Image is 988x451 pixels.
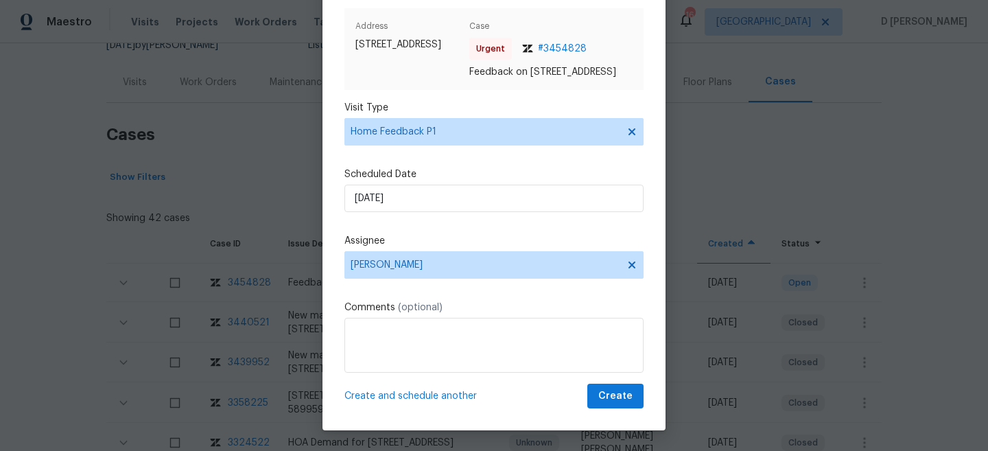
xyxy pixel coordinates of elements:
[587,384,644,409] button: Create
[344,167,644,181] label: Scheduled Date
[598,388,633,405] span: Create
[344,185,644,212] input: M/D/YYYY
[476,42,510,56] span: Urgent
[398,303,443,312] span: (optional)
[355,19,464,38] span: Address
[351,125,617,139] span: Home Feedback P1
[344,101,644,115] label: Visit Type
[355,38,464,51] span: [STREET_ADDRESS]
[344,389,477,403] span: Create and schedule another
[344,301,644,314] label: Comments
[522,45,533,53] img: Zendesk Logo Icon
[469,19,633,38] span: Case
[351,259,620,270] span: [PERSON_NAME]
[469,65,633,79] span: Feedback on [STREET_ADDRESS]
[538,42,587,56] span: # 3454828
[344,234,644,248] label: Assignee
